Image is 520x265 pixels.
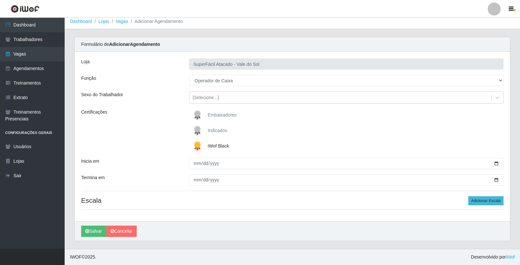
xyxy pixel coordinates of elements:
[98,19,109,24] a: Lojas
[189,158,504,169] input: 00/00/0000
[75,37,510,52] div: Formulário de
[109,42,160,47] strong: Adicionar Agendamento
[468,196,504,205] button: Adicionar Escala
[208,128,227,133] span: Indicados
[65,14,520,29] nav: breadcrumb
[193,94,219,101] div: [Selecione...]
[81,91,123,98] label: Sexo do Trabalhador
[191,124,207,137] img: Indicados
[106,226,137,237] a: Cancelar
[70,19,92,24] a: Dashboard
[191,140,207,153] img: iWof Black
[81,58,90,65] label: Loja
[208,143,229,148] span: iWof Black
[471,254,515,260] span: Desenvolvido por
[70,254,96,260] span: © 2025 .
[81,196,504,204] h4: Escala
[81,158,99,165] label: Inicia em
[70,254,82,260] span: IWOF
[191,109,207,122] img: Embaixadores
[81,174,105,181] label: Termina em
[208,112,237,117] span: Embaixadores
[128,18,183,25] li: Adicionar Agendamento
[506,254,515,260] a: iWof
[11,5,39,13] img: CoreUI Logo
[81,109,107,116] label: Certificações
[116,19,128,24] a: Vagas
[81,226,106,237] button: Salvar
[189,174,504,186] input: 00/00/0000
[81,75,96,82] label: Função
